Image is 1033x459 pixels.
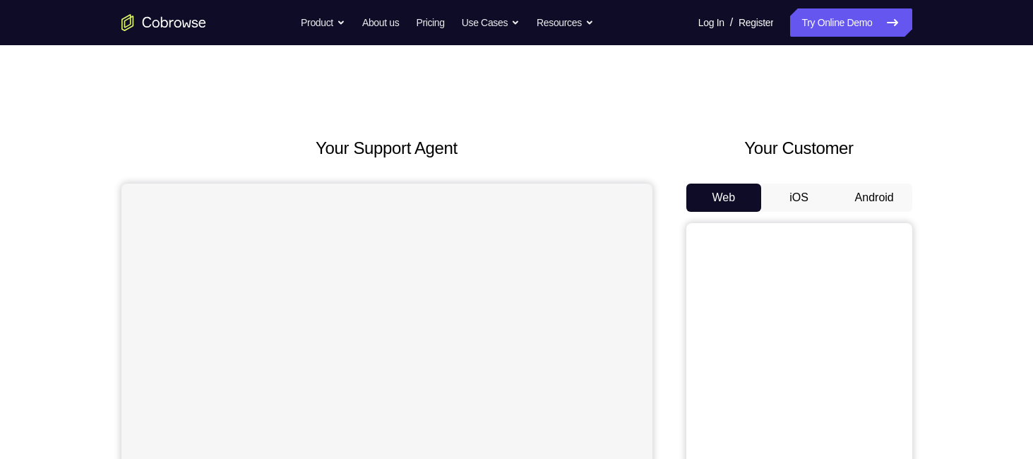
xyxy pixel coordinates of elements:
span: / [730,14,733,31]
h2: Your Customer [686,136,912,161]
button: Android [837,184,912,212]
a: Try Online Demo [790,8,912,37]
button: Web [686,184,762,212]
button: Resources [537,8,594,37]
a: Pricing [416,8,444,37]
button: Use Cases [462,8,520,37]
a: Go to the home page [121,14,206,31]
button: iOS [761,184,837,212]
a: Log In [698,8,724,37]
h2: Your Support Agent [121,136,652,161]
button: Product [301,8,345,37]
a: About us [362,8,399,37]
a: Register [739,8,773,37]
